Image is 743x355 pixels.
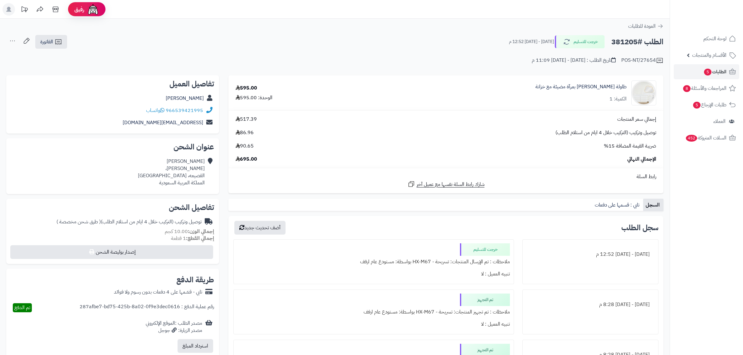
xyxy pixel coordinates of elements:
[628,22,663,30] a: العودة للطلبات
[692,51,726,60] span: الأقسام والمنتجات
[704,69,711,75] span: 5
[674,81,739,96] a: المراجعات والأسئلة8
[146,107,164,114] a: واتساب
[80,303,214,312] div: رقم عملية الدفع : 287afbe7-bd75-425b-8a02-0f9e3dec0616
[11,143,214,151] h2: عنوان الشحن
[237,256,510,268] div: ملاحظات : تم الإرسال المنتجات: تسريحة - HX-M67 بواسطة: مستودع عام ارفف
[526,248,654,260] div: [DATE] - [DATE] 12:52 م
[236,85,257,92] div: 595.00
[231,173,661,180] div: رابط السلة
[674,97,739,112] a: طلبات الإرجاع5
[535,83,627,90] a: طاولة [PERSON_NAME] بمرآة مضيئة مع خزانة
[686,135,697,142] span: 452
[592,199,643,211] a: تابي : قسمها على دفعات
[14,304,30,311] span: تم الدفع
[693,102,701,109] span: 5
[674,64,739,79] a: الطلبات5
[123,119,203,126] a: [EMAIL_ADDRESS][DOMAIN_NAME]
[628,22,656,30] span: العودة للطلبات
[146,327,202,334] div: مصدر الزيارة: جوجل
[237,306,510,318] div: ملاحظات : تم تجهيز المنتجات: تسريحة - HX-M67 بواسطة: مستودع عام ارفف
[234,221,286,235] button: أضف تحديث جديد
[56,218,202,226] div: توصيل وتركيب (التركيب خلال 4 ايام من استلام الطلب)
[460,294,510,306] div: تم التجهيز
[609,95,627,103] div: الكمية: 1
[114,289,202,296] div: تابي - قسّمها على 4 دفعات بدون رسوم ولا فوائد
[643,199,663,211] a: السجل
[703,67,726,76] span: الطلبات
[11,80,214,88] h2: تفاصيل العميل
[237,268,510,280] div: تنبيه العميل : لا
[532,57,616,64] div: تاريخ الطلب : [DATE] - [DATE] 11:09 م
[236,143,254,150] span: 90.65
[146,320,202,334] div: مصدر الطلب :الموقع الإلكتروني
[186,235,214,242] strong: إجمالي القطع:
[627,156,656,163] span: الإجمالي النهائي
[165,228,214,235] small: 10.00 كجم
[617,116,656,123] span: إجمالي سعر المنتجات
[236,116,257,123] span: 517.39
[408,180,485,188] a: شارك رابط السلة نفسها مع عميل آخر
[236,129,254,136] span: 86.96
[526,299,654,311] div: [DATE] - [DATE] 8:28 م
[674,31,739,46] a: لوحة التحكم
[703,34,726,43] span: لوحة التحكم
[237,318,510,330] div: تنبيه العميل : لا
[460,243,510,256] div: خرجت للتسليم
[683,85,691,92] span: 8
[74,6,84,13] span: رفيق
[685,134,726,142] span: السلات المتروكة
[509,39,554,45] small: [DATE] - [DATE] 12:52 م
[674,130,739,145] a: السلات المتروكة452
[171,235,214,242] small: 1 قطعة
[674,114,739,129] a: العملاء
[417,181,485,188] span: شارك رابط السلة نفسها مع عميل آخر
[621,224,658,231] h3: سجل الطلب
[166,95,204,102] a: [PERSON_NAME]
[236,156,257,163] span: 695.00
[555,129,656,136] span: توصيل وتركيب (التركيب خلال 4 ايام من استلام الطلب)
[138,158,205,186] div: [PERSON_NAME] [PERSON_NAME]، القصيعه، [GEOGRAPHIC_DATA] المملكة العربية السعودية
[11,204,214,211] h2: تفاصيل الشحن
[166,107,203,114] a: 966539421995
[604,143,656,150] span: ضريبة القيمة المضافة 15%
[188,228,214,235] strong: إجمالي الوزن:
[621,57,663,64] div: POS-NT/27654
[611,36,663,48] h2: الطلب #381205
[632,80,656,105] img: 1753514452-1-90x90.jpg
[555,35,605,48] button: خرجت للتسليم
[236,94,272,101] div: الوحدة: 595.00
[40,38,53,46] span: الفاتورة
[176,276,214,284] h2: طريقة الدفع
[10,245,213,259] button: إصدار بوليصة الشحن
[682,84,726,93] span: المراجعات والأسئلة
[87,3,99,16] img: ai-face.png
[692,100,726,109] span: طلبات الإرجاع
[56,218,101,226] span: ( طرق شحن مخصصة )
[701,16,737,29] img: logo-2.png
[178,339,213,353] button: استرداد المبلغ
[17,3,32,17] a: تحديثات المنصة
[713,117,726,126] span: العملاء
[35,35,67,49] a: الفاتورة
